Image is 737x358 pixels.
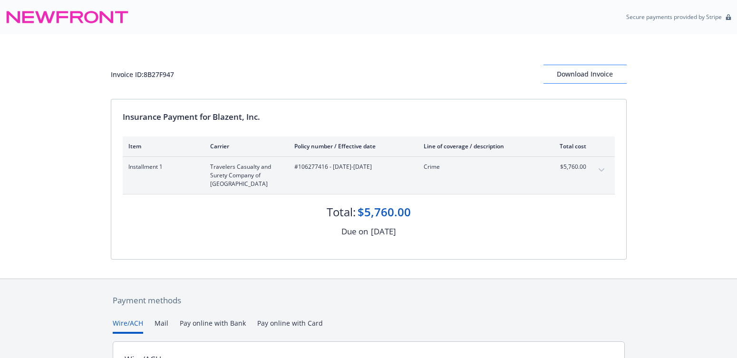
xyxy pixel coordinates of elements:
[128,142,195,150] div: Item
[551,163,586,171] span: $5,760.00
[424,163,535,171] span: Crime
[594,163,609,178] button: expand content
[327,204,356,220] div: Total:
[210,163,279,188] span: Travelers Casualty and Surety Company of [GEOGRAPHIC_DATA]
[543,65,627,83] div: Download Invoice
[123,111,615,123] div: Insurance Payment for Blazent, Inc.
[424,142,535,150] div: Line of coverage / description
[113,318,143,334] button: Wire/ACH
[294,142,408,150] div: Policy number / Effective date
[257,318,323,334] button: Pay online with Card
[180,318,246,334] button: Pay online with Bank
[113,294,625,307] div: Payment methods
[111,69,174,79] div: Invoice ID: 8B27F947
[341,225,368,238] div: Due on
[551,142,586,150] div: Total cost
[626,13,722,21] p: Secure payments provided by Stripe
[371,225,396,238] div: [DATE]
[210,142,279,150] div: Carrier
[358,204,411,220] div: $5,760.00
[543,65,627,84] button: Download Invoice
[155,318,168,334] button: Mail
[128,163,195,171] span: Installment 1
[294,163,408,171] span: #106277416 - [DATE]-[DATE]
[123,157,615,194] div: Installment 1Travelers Casualty and Surety Company of [GEOGRAPHIC_DATA]#106277416 - [DATE]-[DATE]...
